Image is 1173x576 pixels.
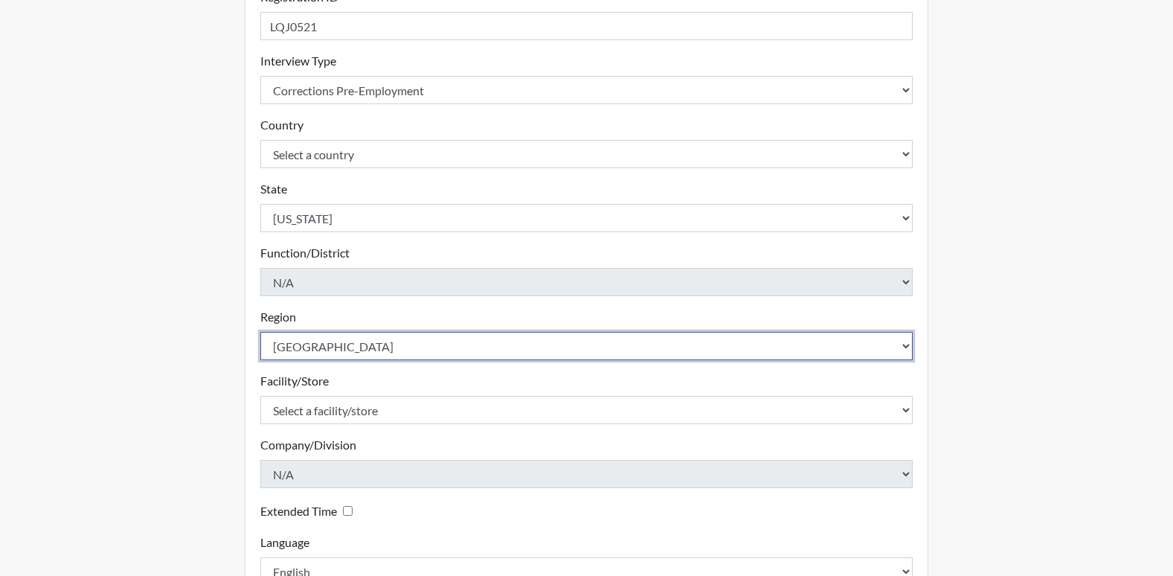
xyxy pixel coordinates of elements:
[260,500,359,522] div: Checking this box will provide the interviewee with an accomodation of extra time to answer each ...
[260,244,350,262] label: Function/District
[260,534,309,551] label: Language
[260,502,337,520] label: Extended Time
[260,436,356,454] label: Company/Division
[260,116,303,134] label: Country
[260,12,913,40] input: Insert a Registration ID, which needs to be a unique alphanumeric value for each interviewee
[260,180,287,198] label: State
[260,52,336,70] label: Interview Type
[260,308,296,326] label: Region
[260,372,329,390] label: Facility/Store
